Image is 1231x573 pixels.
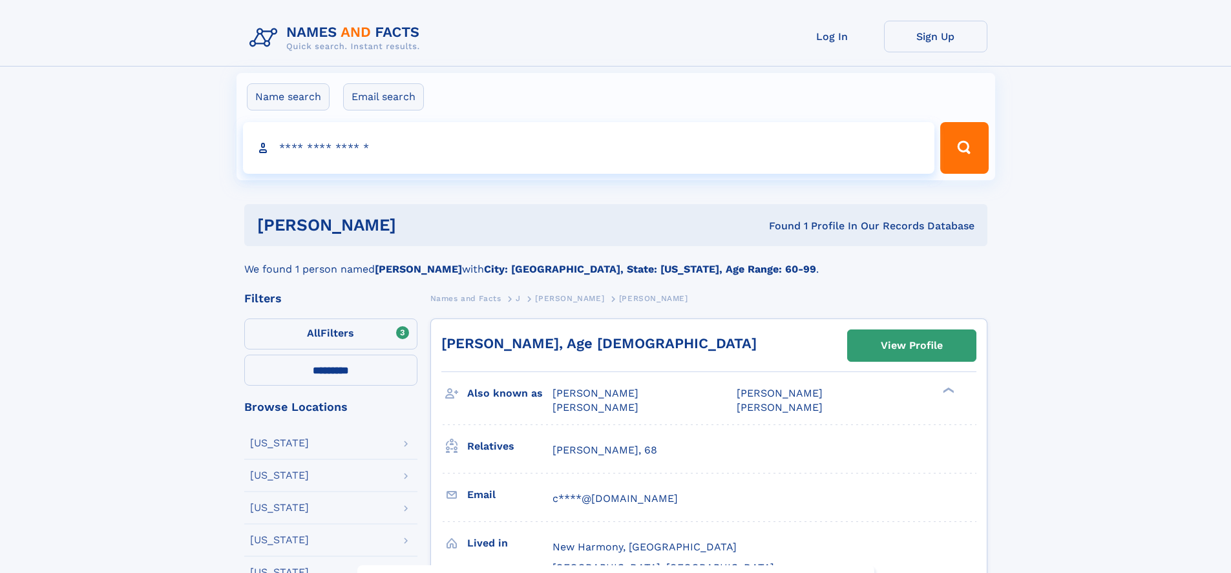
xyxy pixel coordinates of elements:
[467,484,552,506] h3: Email
[552,443,657,457] a: [PERSON_NAME], 68
[257,217,583,233] h1: [PERSON_NAME]
[884,21,987,52] a: Sign Up
[250,535,309,545] div: [US_STATE]
[244,21,430,56] img: Logo Names and Facts
[244,401,417,413] div: Browse Locations
[619,294,688,303] span: [PERSON_NAME]
[516,290,521,306] a: J
[737,387,823,399] span: [PERSON_NAME]
[535,290,604,306] a: [PERSON_NAME]
[250,503,309,513] div: [US_STATE]
[535,294,604,303] span: [PERSON_NAME]
[467,532,552,554] h3: Lived in
[467,435,552,457] h3: Relatives
[552,387,638,399] span: [PERSON_NAME]
[375,263,462,275] b: [PERSON_NAME]
[243,122,935,174] input: search input
[467,382,552,404] h3: Also known as
[940,386,955,395] div: ❯
[244,293,417,304] div: Filters
[881,331,943,360] div: View Profile
[244,246,987,277] div: We found 1 person named with .
[516,294,521,303] span: J
[250,470,309,481] div: [US_STATE]
[737,401,823,413] span: [PERSON_NAME]
[343,83,424,110] label: Email search
[244,318,417,349] label: Filters
[247,83,330,110] label: Name search
[552,401,638,413] span: [PERSON_NAME]
[430,290,501,306] a: Names and Facts
[940,122,988,174] button: Search Button
[582,219,974,233] div: Found 1 Profile In Our Records Database
[250,438,309,448] div: [US_STATE]
[441,335,757,351] a: [PERSON_NAME], Age [DEMOGRAPHIC_DATA]
[781,21,884,52] a: Log In
[484,263,816,275] b: City: [GEOGRAPHIC_DATA], State: [US_STATE], Age Range: 60-99
[848,330,976,361] a: View Profile
[552,541,737,553] span: New Harmony, [GEOGRAPHIC_DATA]
[307,327,321,339] span: All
